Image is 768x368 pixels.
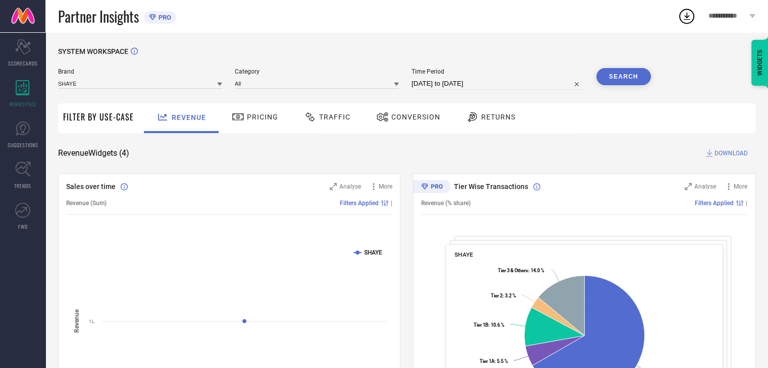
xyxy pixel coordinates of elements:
span: Revenue [172,113,206,121]
button: Search [596,68,651,85]
span: Revenue Widgets ( 4 ) [58,148,129,158]
tspan: Tier 2 [491,293,502,298]
span: Revenue (% share) [421,200,471,207]
text: : 10.6 % [474,322,504,328]
span: SUGGESTIONS [8,141,38,149]
span: More [379,183,392,190]
span: Conversion [391,113,440,121]
svg: Zoom [330,183,337,190]
span: FWD [18,223,28,230]
input: Select time period [412,78,584,90]
div: Premium [413,180,450,195]
text: : 14.0 % [498,268,544,273]
span: Analyse [339,183,361,190]
text: : 5.5 % [480,358,508,364]
span: Partner Insights [58,6,139,27]
span: Returns [481,113,516,121]
text: SHAYE [364,249,382,256]
span: PRO [156,14,171,21]
span: TRENDS [14,182,31,190]
tspan: Tier 1B [474,322,488,328]
span: SHAYE [454,251,473,258]
span: | [746,200,747,207]
span: Brand [58,68,222,75]
tspan: Revenue [73,309,80,332]
span: Analyse [694,183,716,190]
div: Open download list [678,7,696,25]
span: Category [235,68,399,75]
span: Sales over time [66,182,116,191]
span: DOWNLOAD [714,148,748,158]
span: Filters Applied [695,200,734,207]
span: Revenue (Sum) [66,200,107,207]
text: 1L [89,319,95,324]
span: WORKSPACE [9,100,37,108]
span: SYSTEM WORKSPACE [58,47,128,55]
tspan: Tier 1A [480,358,495,364]
span: Filter By Use-Case [63,111,134,123]
svg: Zoom [685,183,692,190]
span: Filters Applied [340,200,379,207]
span: Tier Wise Transactions [454,182,528,191]
tspan: Tier 3 & Others [498,268,528,273]
span: More [734,183,747,190]
span: Traffic [319,113,350,121]
text: : 3.2 % [491,293,516,298]
span: Time Period [412,68,584,75]
span: SCORECARDS [8,59,38,67]
span: Pricing [247,113,278,121]
span: | [391,200,392,207]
